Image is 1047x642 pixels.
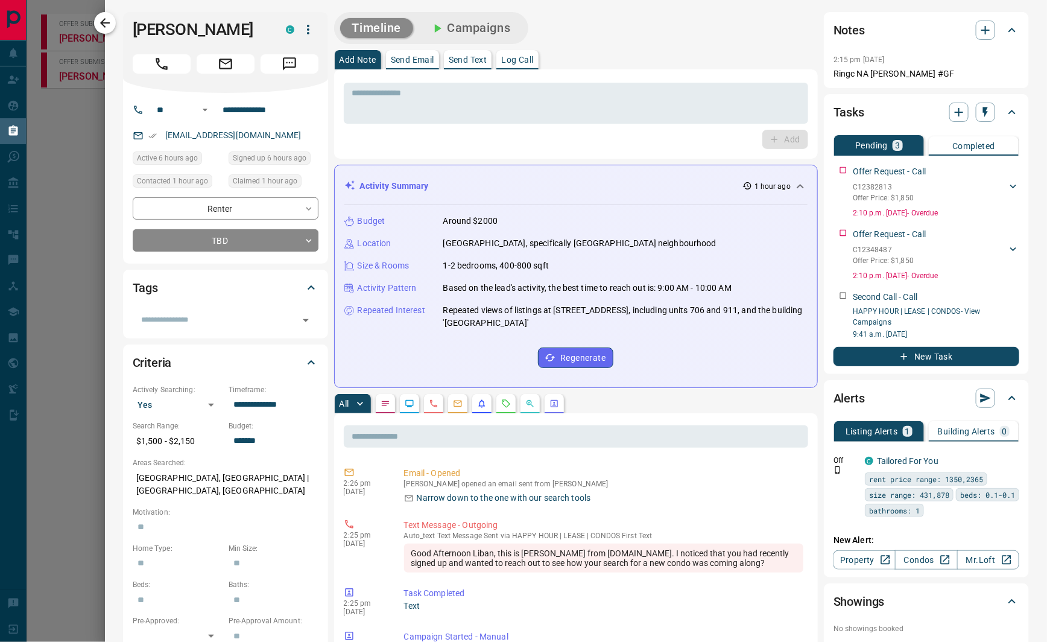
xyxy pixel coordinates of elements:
[404,587,803,600] p: Task Completed
[133,229,318,252] div: TBD
[869,473,983,485] span: rent price range: 1350,2365
[358,215,385,227] p: Budget
[137,152,198,164] span: Active 6 hours ago
[344,488,386,496] p: [DATE]
[133,468,318,501] p: [GEOGRAPHIC_DATA], [GEOGRAPHIC_DATA] | [GEOGRAPHIC_DATA], [GEOGRAPHIC_DATA]
[233,152,306,164] span: Signed up 6 hours ago
[404,467,803,480] p: Email - Opened
[833,455,858,466] p: Off
[833,466,842,474] svg: Push Notification Only
[133,54,191,74] span: Call
[869,489,949,501] span: size range: 431,878
[754,181,791,192] p: 1 hour ago
[938,427,995,436] p: Building Alerts
[229,615,318,626] p: Pre-Approval Amount:
[229,151,318,168] div: Sat Sep 13 2025
[877,456,938,466] a: Tailored For You
[344,531,386,539] p: 2:25 pm
[853,192,914,203] p: Offer Price: $1,850
[197,54,255,74] span: Email
[418,18,522,38] button: Campaigns
[297,312,314,329] button: Open
[344,175,808,197] div: Activity Summary1 hour ago
[148,132,157,140] svg: Email Verified
[133,457,318,468] p: Areas Searched:
[137,175,208,187] span: Contacted 1 hour ago
[340,399,349,408] p: All
[404,532,803,540] p: Text Message Sent via HAPPY HOUR | LEASE | CONDOS First Text
[358,259,410,272] p: Size & Rooms
[853,182,914,192] p: C12382813
[853,270,1019,281] p: 2:10 p.m. [DATE] - Overdue
[133,431,223,451] p: $1,500 - $2,150
[229,421,318,431] p: Budget:
[133,353,172,372] h2: Criteria
[133,197,318,220] div: Renter
[417,492,591,504] p: Narrow down to the one with our search tools
[833,534,1019,547] p: New Alert:
[853,329,1019,340] p: 9:41 a.m. [DATE]
[404,600,803,612] p: Text
[133,20,268,39] h1: [PERSON_NAME]
[133,543,223,554] p: Home Type:
[360,180,429,192] p: Activity Summary
[405,399,414,408] svg: Lead Browsing Activity
[358,304,425,317] p: Repeated Interest
[833,592,885,611] h2: Showings
[443,304,808,329] p: Repeated views of listings at [STREET_ADDRESS], including units 706 and 911, and the building '[G...
[133,174,223,191] div: Sat Sep 13 2025
[133,151,223,168] div: Sat Sep 13 2025
[549,399,559,408] svg: Agent Actions
[869,504,920,516] span: bathrooms: 1
[381,399,390,408] svg: Notes
[833,68,1019,80] p: Ringc NA [PERSON_NAME] #GF
[853,242,1019,269] div: C12348487Offer Price: $1,850
[133,579,223,590] p: Beds:
[833,103,864,122] h2: Tasks
[895,550,957,570] a: Condos
[833,389,865,408] h2: Alerts
[340,18,414,38] button: Timeline
[449,56,487,64] p: Send Text
[443,237,716,250] p: [GEOGRAPHIC_DATA], specifically [GEOGRAPHIC_DATA] neighbourhood
[344,539,386,548] p: [DATE]
[1002,427,1007,436] p: 0
[133,507,318,518] p: Motivation:
[833,98,1019,127] div: Tasks
[853,291,917,304] p: Second Call - Call
[404,519,803,532] p: Text Message - Outgoing
[443,282,732,294] p: Based on the lead's activity, the best time to reach out is: 9:00 AM - 10:00 AM
[391,56,434,64] p: Send Email
[833,347,1019,366] button: New Task
[853,208,1019,218] p: 2:10 p.m. [DATE] - Overdue
[429,399,438,408] svg: Calls
[453,399,463,408] svg: Emails
[525,399,535,408] svg: Opportunities
[865,457,873,465] div: condos.ca
[165,130,302,140] a: [EMAIL_ADDRESS][DOMAIN_NAME]
[853,165,926,178] p: Offer Request - Call
[443,215,498,227] p: Around $2000
[853,307,981,326] a: HAPPY HOUR | LEASE | CONDOS- View Campaigns
[229,384,318,395] p: Timeframe:
[501,399,511,408] svg: Requests
[198,103,212,117] button: Open
[905,427,910,436] p: 1
[229,543,318,554] p: Min Size:
[833,16,1019,45] div: Notes
[133,384,223,395] p: Actively Searching:
[538,348,613,368] button: Regenerate
[344,479,386,488] p: 2:26 pm
[853,244,914,255] p: C12348487
[833,384,1019,413] div: Alerts
[133,273,318,302] div: Tags
[261,54,318,74] span: Message
[358,282,417,294] p: Activity Pattern
[833,623,1019,634] p: No showings booked
[960,489,1015,501] span: beds: 0.1-0.1
[358,237,391,250] p: Location
[855,141,888,150] p: Pending
[133,278,158,297] h2: Tags
[233,175,297,187] span: Claimed 1 hour ago
[133,395,223,415] div: Yes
